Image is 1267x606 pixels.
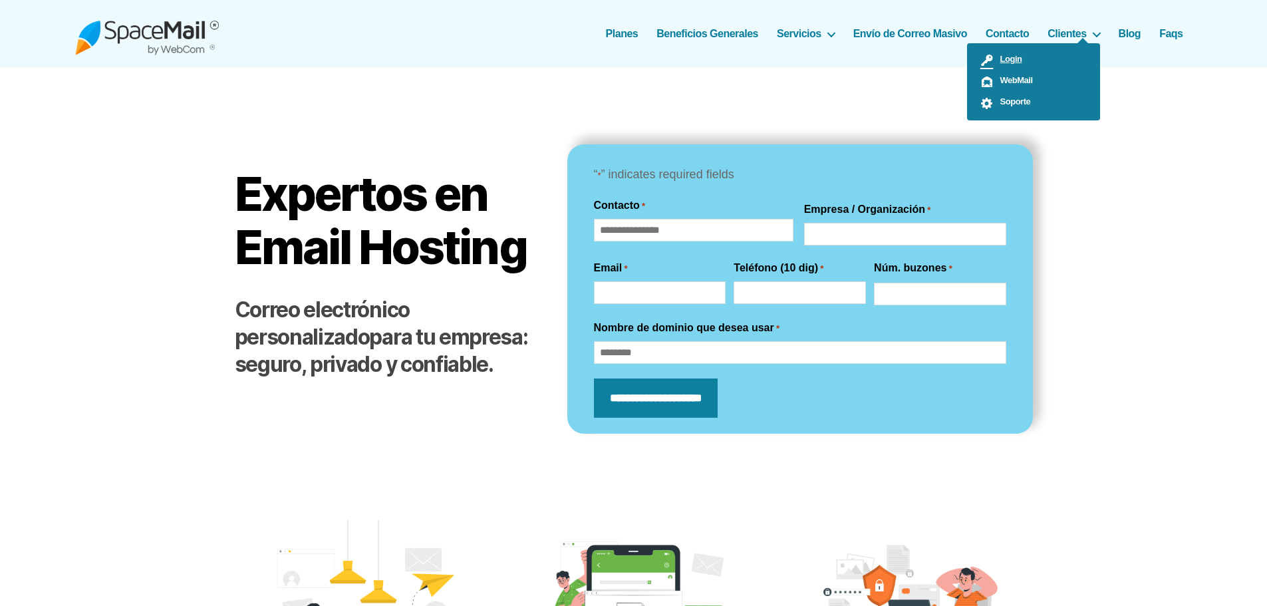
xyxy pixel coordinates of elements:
[1159,27,1183,40] a: Faqs
[1119,27,1141,40] a: Blog
[594,198,646,214] legend: Contacto
[594,320,779,336] label: Nombre de dominio que desea usar
[994,54,1022,64] span: Login
[967,71,1100,92] a: WebMail
[967,50,1100,71] a: Login
[656,27,758,40] a: Beneficios Generales
[777,27,835,40] a: Servicios
[594,260,628,276] label: Email
[986,27,1029,40] a: Contacto
[613,27,1193,40] nav: Horizontal
[1048,27,1099,40] a: Clientes
[994,75,1033,85] span: WebMail
[853,27,967,40] a: Envío de Correo Masivo
[734,260,823,276] label: Teléfono (10 dig)
[994,96,1031,106] span: Soporte
[235,297,541,379] h2: para tu empresa: seguro, privado y confiable.
[75,12,219,55] img: Spacemail
[235,297,410,350] strong: Correo electrónico personalizado
[874,260,952,276] label: Núm. buzones
[967,92,1100,114] a: Soporte
[606,27,638,40] a: Planes
[804,202,931,218] label: Empresa / Organización
[594,164,1006,186] p: “ ” indicates required fields
[235,168,541,273] h1: Expertos en Email Hosting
